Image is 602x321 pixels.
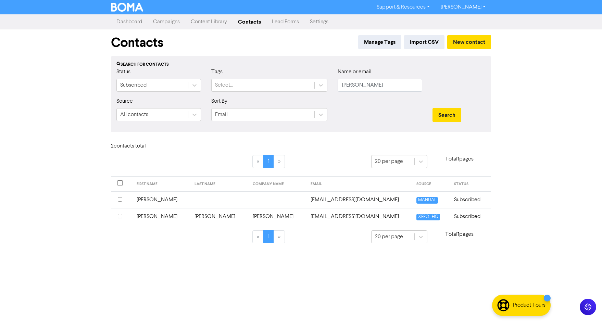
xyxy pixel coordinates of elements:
a: Dashboard [111,15,148,29]
div: All contacts [120,111,148,119]
button: Import CSV [404,35,444,49]
p: Total 1 pages [427,155,491,163]
th: STATUS [450,177,491,192]
div: Email [215,111,228,119]
h1: Contacts [111,35,163,51]
button: Manage Tags [358,35,401,49]
a: Contacts [233,15,266,29]
td: [PERSON_NAME] [133,191,191,208]
th: LAST NAME [190,177,249,192]
a: Support & Resources [371,2,435,13]
th: FIRST NAME [133,177,191,192]
span: XERO_HQ [416,214,440,220]
td: [PERSON_NAME] [133,208,191,225]
th: SOURCE [412,177,450,192]
a: Settings [304,15,334,29]
a: Lead Forms [266,15,304,29]
div: Search for contacts [116,62,486,68]
a: [PERSON_NAME] [435,2,491,13]
label: Status [116,68,130,76]
td: Subscribed [450,191,491,208]
a: Page 1 is your current page [263,155,274,168]
a: Campaigns [148,15,185,29]
label: Name or email [338,68,372,76]
td: colinelliott.ce@gmail.com [306,191,412,208]
div: 20 per page [375,233,403,241]
td: colinmead65@gmail.com [306,208,412,225]
a: Page 1 is your current page [263,230,274,243]
div: Subscribed [120,81,147,89]
button: Search [432,108,461,122]
button: New contact [447,35,491,49]
th: EMAIL [306,177,412,192]
img: BOMA Logo [111,3,143,12]
iframe: Chat Widget [568,288,602,321]
span: MANUAL [416,197,438,204]
td: Subscribed [450,208,491,225]
label: Sort By [211,97,227,105]
th: COMPANY NAME [249,177,307,192]
div: 20 per page [375,157,403,166]
p: Total 1 pages [427,230,491,239]
td: [PERSON_NAME] [249,208,307,225]
label: Tags [211,68,223,76]
div: Select... [215,81,233,89]
label: Source [116,97,133,105]
td: [PERSON_NAME] [190,208,249,225]
a: Content Library [185,15,233,29]
h6: 2 contact s total [111,143,166,150]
